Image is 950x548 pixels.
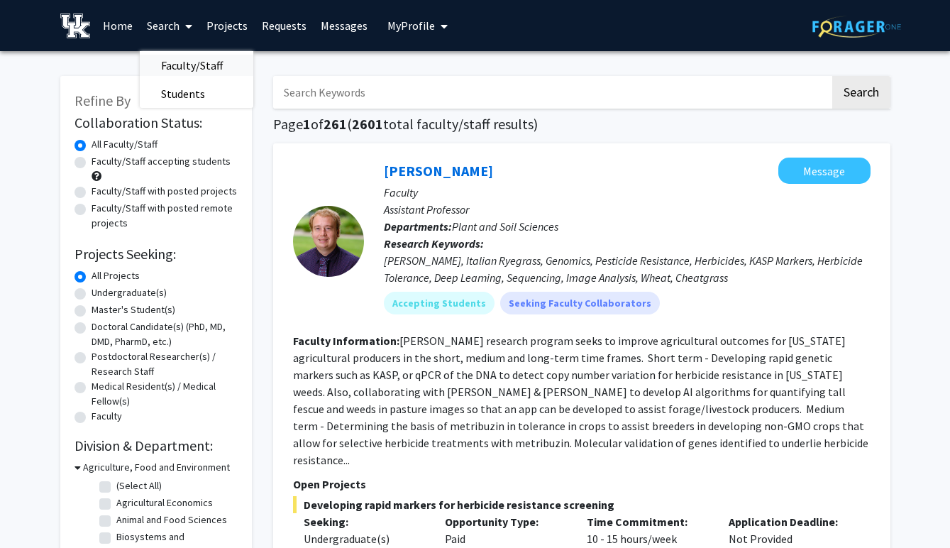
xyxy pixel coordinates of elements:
span: Plant and Soil Sciences [452,219,558,234]
label: (Select All) [116,478,162,493]
mat-chip: Accepting Students [384,292,495,314]
b: Research Keywords: [384,236,484,251]
span: 261 [324,115,347,133]
iframe: Chat [11,484,60,537]
label: Undergraduate(s) [92,285,167,300]
a: Faculty/Staff [140,55,253,76]
a: Messages [314,1,375,50]
p: Application Deadline: [729,513,849,530]
img: ForagerOne Logo [812,16,901,38]
mat-chip: Seeking Faculty Collaborators [500,292,660,314]
h3: Agriculture, Food and Environment [83,460,230,475]
span: My Profile [387,18,435,33]
span: Developing rapid markers for herbicide resistance screening [293,496,871,513]
label: Faculty/Staff accepting students [92,154,231,169]
label: Postdoctoral Researcher(s) / Research Staff [92,349,238,379]
label: Faculty/Staff with posted projects [92,184,237,199]
img: University of Kentucky Logo [60,13,91,38]
a: Home [96,1,140,50]
h2: Projects Seeking: [74,246,238,263]
div: Undergraduate(s) [304,530,424,547]
a: Students [140,83,253,104]
label: All Projects [92,268,140,283]
a: Requests [255,1,314,50]
label: Agricultural Economics [116,495,213,510]
p: Open Projects [293,476,871,493]
div: 10 - 15 hours/week [576,513,718,547]
div: Paid [434,513,576,547]
span: Faculty/Staff [140,51,244,80]
label: Faculty/Staff with posted remote projects [92,201,238,231]
h1: Page of ( total faculty/staff results) [273,116,890,133]
h2: Collaboration Status: [74,114,238,131]
a: Search [140,1,199,50]
input: Search Keywords [273,76,830,109]
h2: Division & Department: [74,437,238,454]
span: 2601 [352,115,383,133]
label: Doctoral Candidate(s) (PhD, MD, DMD, PharmD, etc.) [92,319,238,349]
a: [PERSON_NAME] [384,162,493,180]
b: Faculty Information: [293,334,399,348]
label: Faculty [92,409,122,424]
p: Time Commitment: [587,513,707,530]
p: Assistant Professor [384,201,871,218]
div: Not Provided [718,513,860,547]
b: Departments: [384,219,452,234]
label: All Faculty/Staff [92,137,158,152]
span: Students [140,80,226,108]
fg-read-more: [PERSON_NAME] research program seeks to improve agricultural outcomes for [US_STATE] agricultural... [293,334,868,467]
span: Refine By [74,92,131,109]
span: 1 [303,115,311,133]
p: Faculty [384,184,871,201]
button: Search [832,76,890,109]
a: Projects [199,1,255,50]
p: Seeking: [304,513,424,530]
label: Master's Student(s) [92,302,175,317]
label: Animal and Food Sciences [116,513,227,527]
div: [PERSON_NAME], Italian Ryegrass, Genomics, Pesticide Resistance, Herbicides, KASP Markers, Herbic... [384,252,871,286]
p: Opportunity Type: [445,513,565,530]
label: Medical Resident(s) / Medical Fellow(s) [92,379,238,409]
button: Message Samuel Revolinski [778,158,871,184]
